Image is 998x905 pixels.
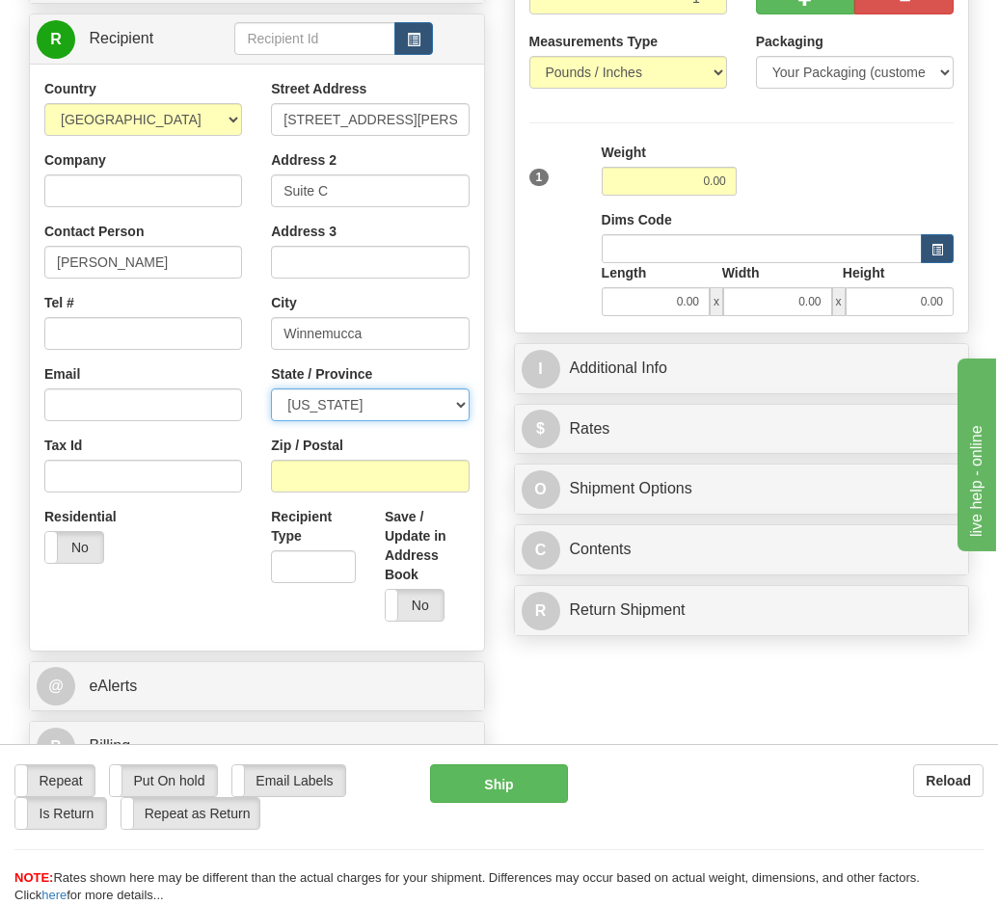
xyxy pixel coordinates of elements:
label: State / Province [271,364,372,384]
label: No [45,532,103,563]
a: B Billing [37,727,477,766]
a: RReturn Shipment [522,591,962,630]
label: Contact Person [44,222,144,241]
span: Billing [89,737,130,754]
label: Dims Code [602,210,672,229]
label: Street Address [271,79,366,98]
input: Enter a location [271,103,469,136]
span: I [522,350,560,388]
span: @ [37,667,75,705]
label: Company [44,150,106,170]
label: City [271,293,296,312]
span: O [522,470,560,509]
label: Height [843,263,885,282]
span: NOTE: [14,870,53,885]
div: live help - online [14,12,178,35]
a: @ eAlerts [37,667,477,706]
span: R [522,592,560,630]
input: Recipient Id [234,22,394,55]
label: Put On hold [110,765,217,796]
span: Recipient [89,30,153,46]
label: Address 2 [271,150,337,170]
a: IAdditional Info [522,349,962,388]
a: OShipment Options [522,469,962,509]
label: Length [602,263,647,282]
label: Tel # [44,293,74,312]
label: Weight [602,143,646,162]
label: Save / Update in Address Book [385,507,470,584]
label: Email [44,364,80,384]
label: Measurements Type [529,32,659,51]
span: $ [522,410,560,448]
span: eAlerts [89,678,137,694]
span: B [37,728,75,766]
label: Zip / Postal [271,436,343,455]
a: here [41,888,67,902]
label: Email Labels [232,765,345,796]
span: x [832,287,846,316]
label: Residential [44,507,91,526]
span: C [522,531,560,570]
button: Ship [430,764,568,803]
label: Address 3 [271,222,337,241]
b: Reload [926,773,971,788]
label: No [386,590,444,621]
iframe: chat widget [954,354,996,550]
label: Country [44,79,96,98]
button: Reload [913,764,984,797]
label: Width [722,263,760,282]
label: Packaging [756,32,823,51]
span: R [37,20,75,59]
label: Tax Id [44,436,82,455]
a: R Recipient [37,19,213,59]
a: $Rates [522,410,962,449]
label: Recipient Type [271,507,356,546]
span: 1 [529,169,550,186]
label: Repeat as Return [121,798,259,829]
label: Is Return [15,798,106,829]
label: Repeat [15,765,94,796]
span: x [710,287,723,316]
a: CContents [522,530,962,570]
